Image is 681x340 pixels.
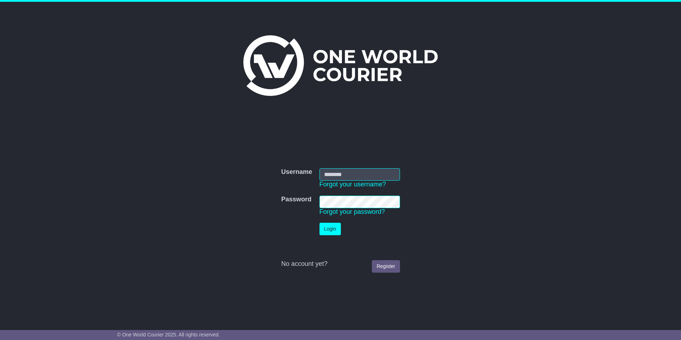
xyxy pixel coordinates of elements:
a: Forgot your password? [319,208,385,215]
span: © One World Courier 2025. All rights reserved. [117,332,220,338]
a: Forgot your username? [319,181,386,188]
div: No account yet? [281,260,400,268]
label: Username [281,168,312,176]
label: Password [281,196,311,204]
img: One World [243,35,438,96]
a: Register [372,260,400,273]
button: Login [319,223,341,235]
